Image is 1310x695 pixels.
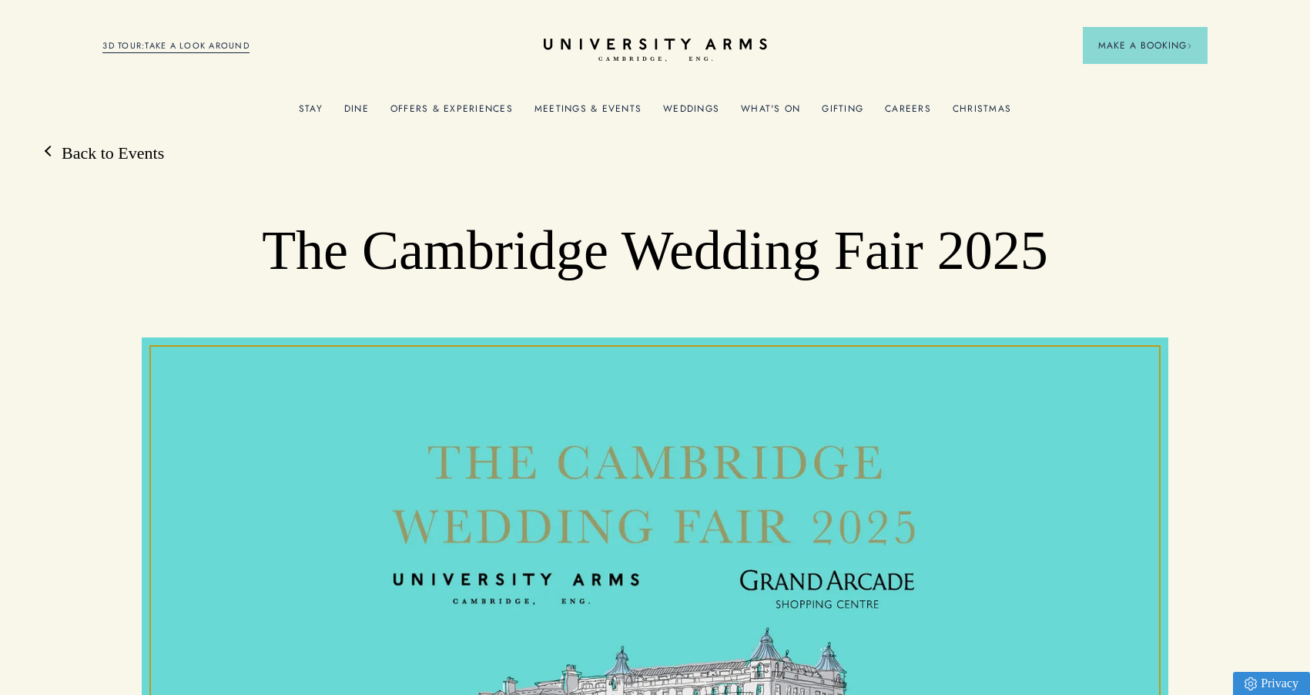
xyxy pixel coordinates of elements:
[1245,677,1257,690] img: Privacy
[1233,672,1310,695] a: Privacy
[46,142,164,165] a: Back to Events
[1098,39,1192,52] span: Make a Booking
[953,103,1011,123] a: Christmas
[102,39,250,53] a: 3D TOUR:TAKE A LOOK AROUND
[390,103,513,123] a: Offers & Experiences
[299,103,323,123] a: Stay
[244,218,1066,284] h1: The Cambridge Wedding Fair 2025
[885,103,931,123] a: Careers
[741,103,800,123] a: What's On
[544,39,767,62] a: Home
[663,103,719,123] a: Weddings
[1187,43,1192,49] img: Arrow icon
[822,103,863,123] a: Gifting
[534,103,642,123] a: Meetings & Events
[344,103,369,123] a: Dine
[1083,27,1208,64] button: Make a BookingArrow icon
